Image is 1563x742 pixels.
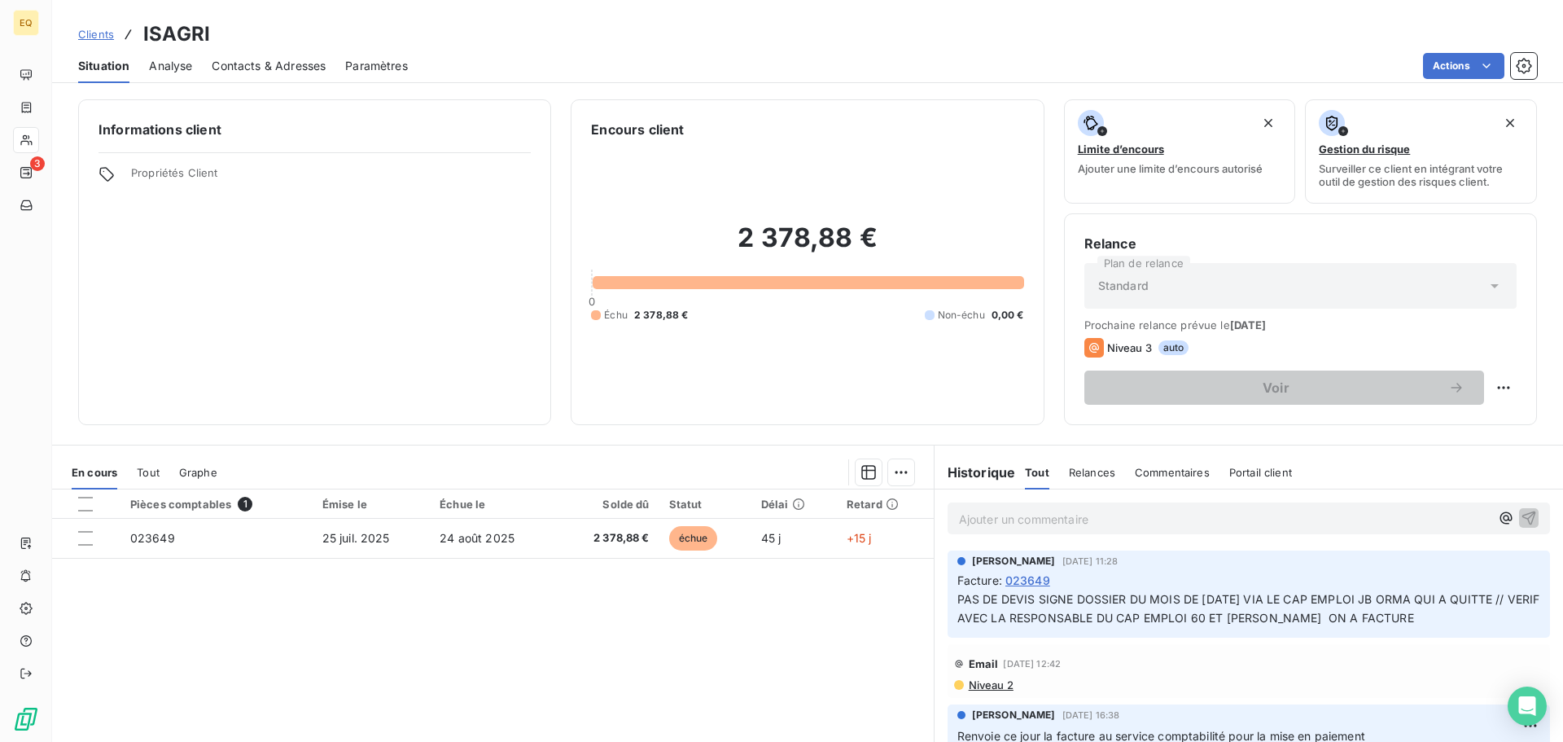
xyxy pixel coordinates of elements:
[1084,318,1517,331] span: Prochaine relance prévue le
[322,531,390,545] span: 25 juil. 2025
[1062,710,1120,720] span: [DATE] 16:38
[1319,162,1523,188] span: Surveiller ce client en intégrant votre outil de gestion des risques client.
[130,497,303,511] div: Pièces comptables
[1158,340,1189,355] span: auto
[345,58,408,74] span: Paramètres
[1064,99,1296,204] button: Limite d’encoursAjouter une limite d’encours autorisé
[761,531,781,545] span: 45 j
[1423,53,1504,79] button: Actions
[967,678,1014,692] span: Niveau 2
[72,466,117,479] span: En cours
[1230,318,1267,331] span: [DATE]
[78,58,129,74] span: Situation
[1104,381,1448,394] span: Voir
[137,466,160,479] span: Tout
[13,706,39,732] img: Logo LeanPay
[591,222,1023,270] h2: 2 378,88 €
[1078,143,1164,156] span: Limite d’encours
[567,498,650,511] div: Solde dû
[591,120,684,139] h6: Encours client
[957,592,1543,625] span: PAS DE DEVIS SIGNE DOSSIER DU MOIS DE [DATE] VIA LE CAP EMPLOI JB ORMA QUI A QUITTE // VERIF AVEC...
[935,463,1016,482] h6: Historique
[761,498,827,511] div: Délai
[972,554,1056,569] span: [PERSON_NAME]
[130,531,175,545] span: 023649
[1062,556,1119,566] span: [DATE] 11:28
[1508,687,1547,726] div: Open Intercom Messenger
[669,526,718,551] span: échue
[938,308,985,323] span: Non-échu
[567,530,650,547] span: 2 378,88 €
[212,58,326,74] span: Contacts & Adresses
[1078,162,1263,175] span: Ajouter une limite d’encours autorisé
[1098,278,1149,294] span: Standard
[992,308,1024,323] span: 0,00 €
[589,295,595,308] span: 0
[669,498,742,511] div: Statut
[957,572,1002,589] span: Facture :
[1025,466,1049,479] span: Tout
[847,498,924,511] div: Retard
[238,497,252,511] span: 1
[179,466,217,479] span: Graphe
[322,498,421,511] div: Émise le
[78,26,114,42] a: Clients
[604,308,628,323] span: Échu
[1135,466,1210,479] span: Commentaires
[1107,341,1152,354] span: Niveau 3
[1003,659,1061,669] span: [DATE] 12:42
[1229,466,1292,479] span: Portail client
[30,156,45,171] span: 3
[78,28,114,41] span: Clients
[1069,466,1115,479] span: Relances
[143,20,210,49] h3: ISAGRI
[1005,572,1050,589] span: 023649
[847,531,872,545] span: +15 j
[634,308,689,323] span: 2 378,88 €
[1319,143,1410,156] span: Gestion du risque
[131,166,531,189] span: Propriétés Client
[1084,371,1484,405] button: Voir
[1305,99,1537,204] button: Gestion du risqueSurveiller ce client en intégrant votre outil de gestion des risques client.
[440,531,514,545] span: 24 août 2025
[969,657,999,670] span: Email
[1084,234,1517,253] h6: Relance
[99,120,531,139] h6: Informations client
[440,498,547,511] div: Échue le
[972,708,1056,722] span: [PERSON_NAME]
[149,58,192,74] span: Analyse
[13,10,39,36] div: EQ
